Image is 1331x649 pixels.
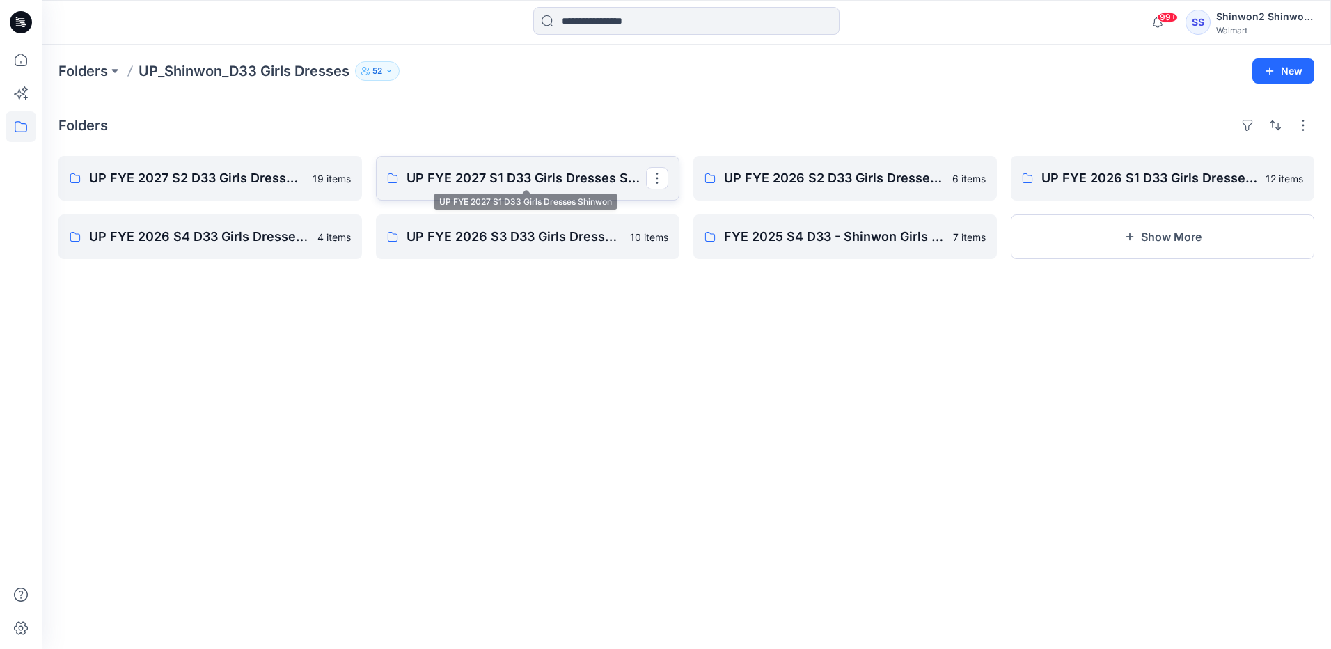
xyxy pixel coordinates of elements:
button: New [1252,58,1314,84]
p: 52 [372,63,382,79]
a: UP FYE 2026 S4 D33 Girls Dresses Shinwon4 items [58,214,362,259]
p: UP FYE 2026 S1 D33 Girls Dresses Shinwon [1041,169,1257,188]
div: Walmart [1216,25,1314,36]
button: Show More [1011,214,1314,259]
p: UP FYE 2027 S2 D33 Girls Dresses Shinwon [89,169,304,188]
p: 6 items [952,171,986,186]
p: UP_Shinwon_D33 Girls Dresses [139,61,349,81]
p: UP FYE 2026 S3 D33 Girls Dresses Shinwon [407,227,622,247]
p: 7 items [953,230,986,244]
a: Folders [58,61,108,81]
a: UP FYE 2026 S2 D33 Girls Dresses Shinwon6 items [693,156,997,201]
a: UP FYE 2027 S2 D33 Girls Dresses Shinwon19 items [58,156,362,201]
p: FYE 2025 S4 D33 - Shinwon Girls Dresses [724,227,945,247]
p: 19 items [313,171,351,186]
p: 12 items [1266,171,1303,186]
span: 99+ [1157,12,1178,23]
div: SS [1186,10,1211,35]
p: 4 items [317,230,351,244]
h4: Folders [58,117,108,134]
a: UP FYE 2026 S3 D33 Girls Dresses Shinwon10 items [376,214,679,259]
p: 10 items [630,230,668,244]
button: 52 [355,61,400,81]
p: UP FYE 2026 S4 D33 Girls Dresses Shinwon [89,227,309,247]
a: UP FYE 2026 S1 D33 Girls Dresses Shinwon12 items [1011,156,1314,201]
a: UP FYE 2027 S1 D33 Girls Dresses Shinwon [376,156,679,201]
p: UP FYE 2027 S1 D33 Girls Dresses Shinwon [407,169,646,188]
a: FYE 2025 S4 D33 - Shinwon Girls Dresses7 items [693,214,997,259]
div: Shinwon2 Shinwon2 [1216,8,1314,25]
p: UP FYE 2026 S2 D33 Girls Dresses Shinwon [724,169,944,188]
